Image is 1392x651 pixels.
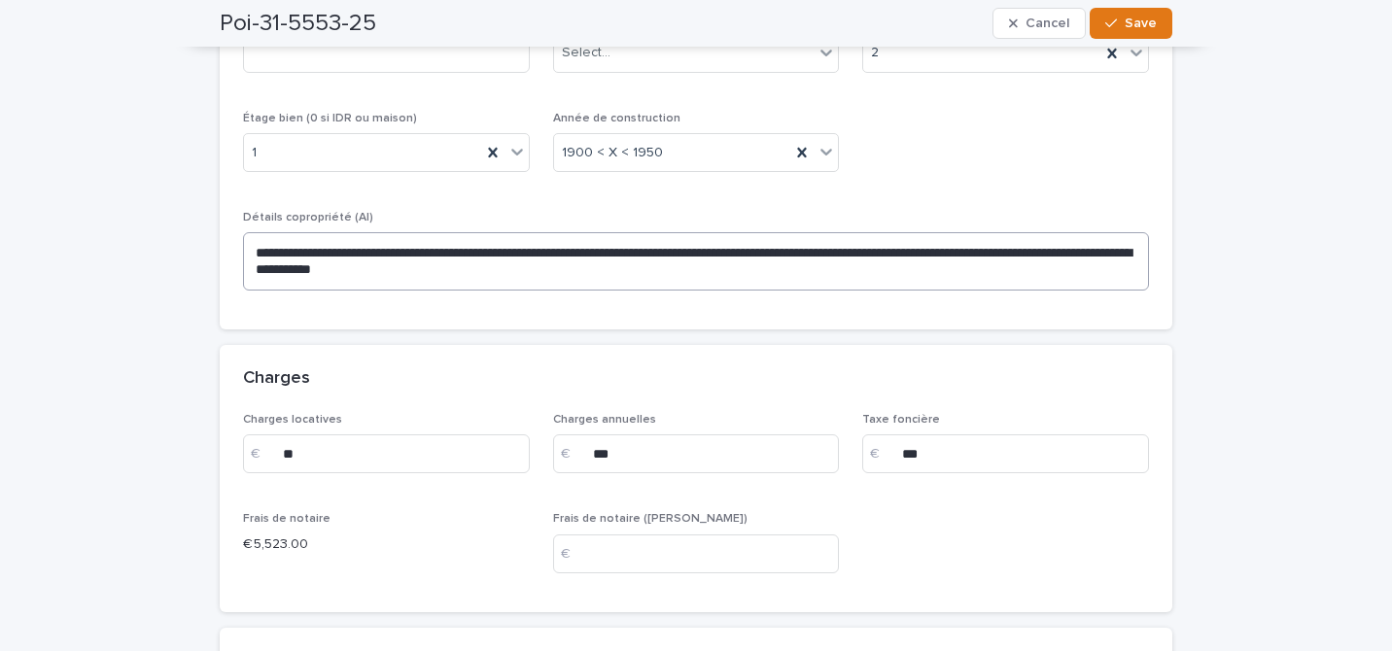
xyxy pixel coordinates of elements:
p: € 5,523.00 [243,534,530,555]
div: € [553,534,592,573]
span: Cancel [1026,17,1069,30]
span: Charges annuelles [553,414,656,426]
button: Cancel [992,8,1086,39]
div: € [243,434,282,473]
div: € [862,434,901,473]
h2: Poi-31-5553-25 [220,10,376,38]
span: Frais de notaire ([PERSON_NAME]) [553,513,748,525]
span: Charges locatives [243,414,342,426]
button: Save [1090,8,1172,39]
span: Étage bien (0 si IDR ou maison) [243,113,417,124]
h2: Charges [243,368,310,390]
span: Save [1125,17,1157,30]
span: Détails copropriété (AI) [243,212,373,223]
div: Select... [562,43,610,63]
span: 1 [252,143,257,163]
span: 2 [871,43,879,63]
span: 1900 < X < 1950 [562,143,663,163]
span: Frais de notaire [243,513,331,525]
span: Année de construction [553,113,680,124]
div: € [553,434,592,473]
span: Taxe foncière [862,414,940,426]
